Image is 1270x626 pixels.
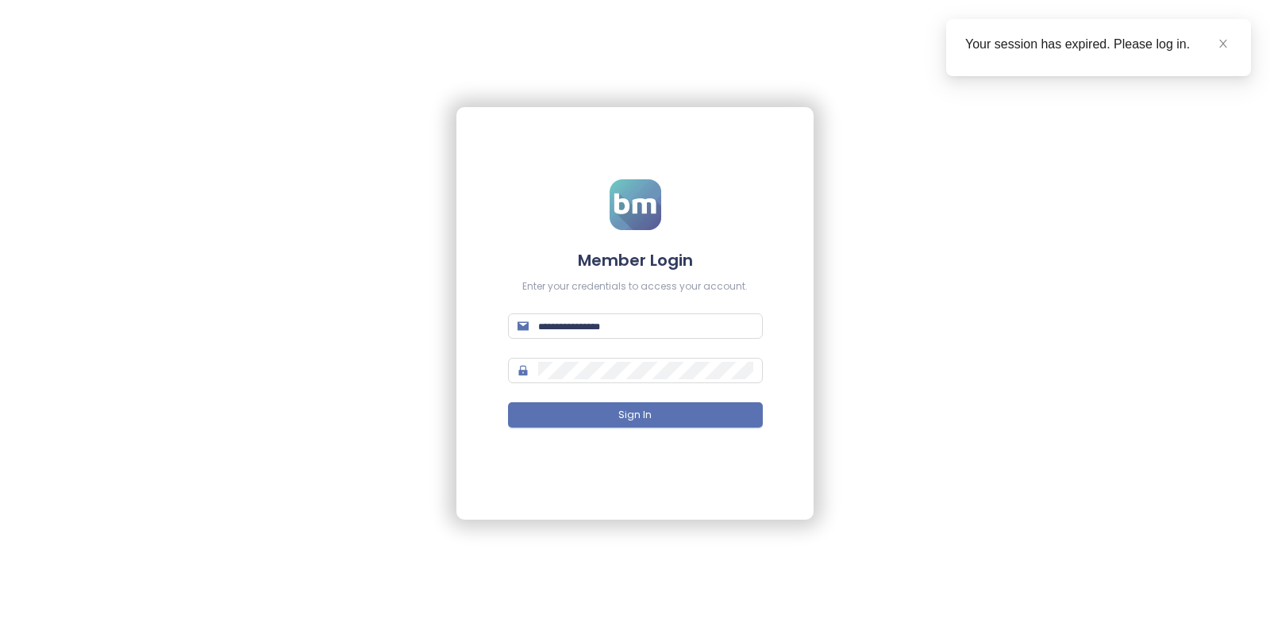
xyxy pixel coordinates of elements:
div: Enter your credentials to access your account. [508,279,763,294]
span: lock [518,365,529,376]
img: logo [610,179,661,230]
span: Sign In [618,408,652,423]
span: close [1218,38,1229,49]
div: Your session has expired. Please log in. [965,35,1232,54]
span: mail [518,321,529,332]
h4: Member Login [508,249,763,271]
button: Sign In [508,402,763,428]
